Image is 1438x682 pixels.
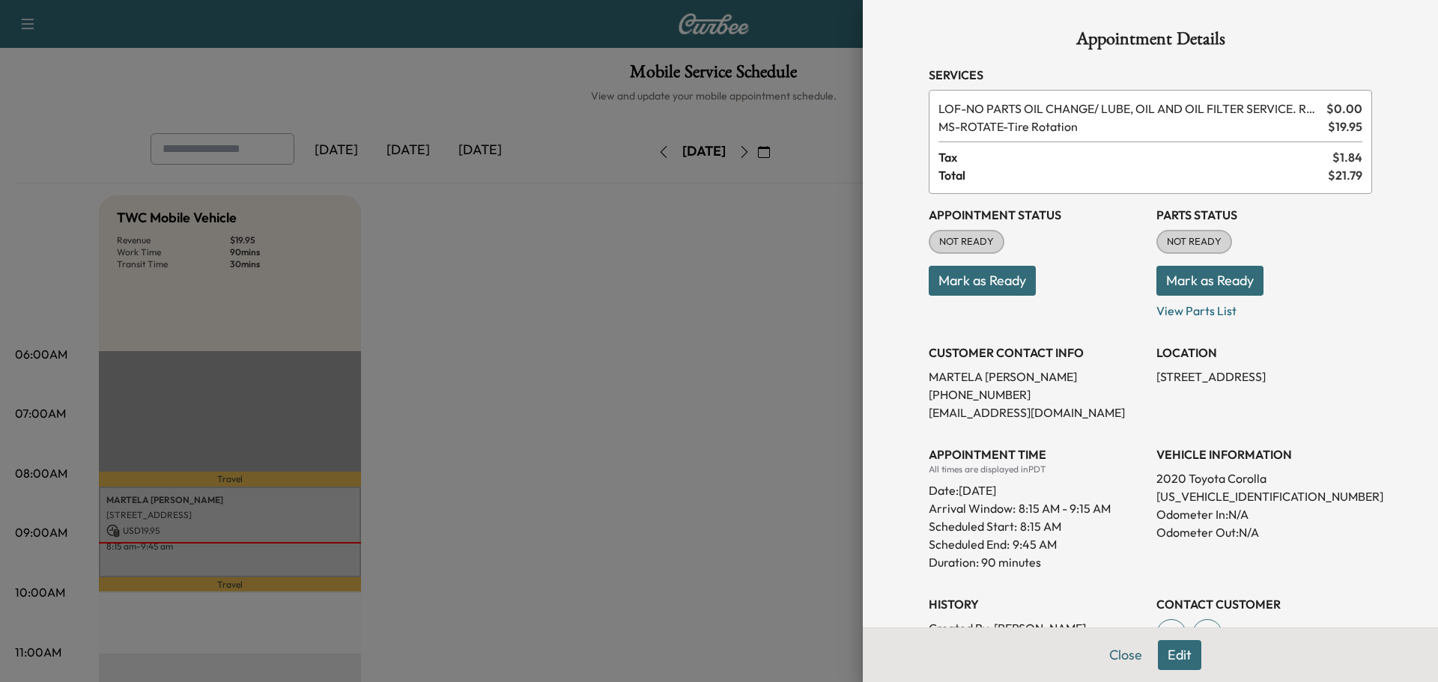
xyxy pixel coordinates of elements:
[1328,118,1362,136] span: $ 19.95
[1156,344,1372,362] h3: LOCATION
[929,344,1144,362] h3: CUSTOMER CONTACT INFO
[929,535,1010,553] p: Scheduled End:
[1326,100,1362,118] span: $ 0.00
[1156,296,1372,320] p: View Parts List
[929,206,1144,224] h3: Appointment Status
[929,553,1144,571] p: Duration: 90 minutes
[1328,166,1362,184] span: $ 21.79
[938,100,1320,118] span: NO PARTS OIL CHANGE/ LUBE, OIL AND OIL FILTER SERVICE. RESET OIL LIFE MONITOR. HAZARDOUS WASTE FE...
[1158,640,1201,670] button: Edit
[930,234,1003,249] span: NOT READY
[929,266,1036,296] button: Mark as Ready
[1332,148,1362,166] span: $ 1.84
[1156,368,1372,386] p: [STREET_ADDRESS]
[1156,523,1372,541] p: Odometer Out: N/A
[938,148,1332,166] span: Tax
[1156,595,1372,613] h3: CONTACT CUSTOMER
[1156,469,1372,487] p: 2020 Toyota Corolla
[1156,487,1372,505] p: [US_VEHICLE_IDENTIFICATION_NUMBER]
[938,166,1328,184] span: Total
[1099,640,1152,670] button: Close
[929,368,1144,386] p: MARTELA [PERSON_NAME]
[1156,206,1372,224] h3: Parts Status
[938,118,1322,136] span: Tire Rotation
[1019,499,1111,517] span: 8:15 AM - 9:15 AM
[929,404,1144,421] p: [EMAIL_ADDRESS][DOMAIN_NAME]
[929,463,1144,475] div: All times are displayed in PDT
[929,499,1144,517] p: Arrival Window:
[1156,445,1372,463] h3: VEHICLE INFORMATION
[929,619,1144,637] p: Created By : [PERSON_NAME]
[1156,505,1372,523] p: Odometer In: N/A
[929,386,1144,404] p: [PHONE_NUMBER]
[929,66,1372,84] h3: Services
[1013,535,1057,553] p: 9:45 AM
[929,517,1017,535] p: Scheduled Start:
[1020,517,1061,535] p: 8:15 AM
[929,595,1144,613] h3: History
[1156,266,1263,296] button: Mark as Ready
[929,30,1372,54] h1: Appointment Details
[929,475,1144,499] div: Date: [DATE]
[929,445,1144,463] h3: APPOINTMENT TIME
[1158,234,1231,249] span: NOT READY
